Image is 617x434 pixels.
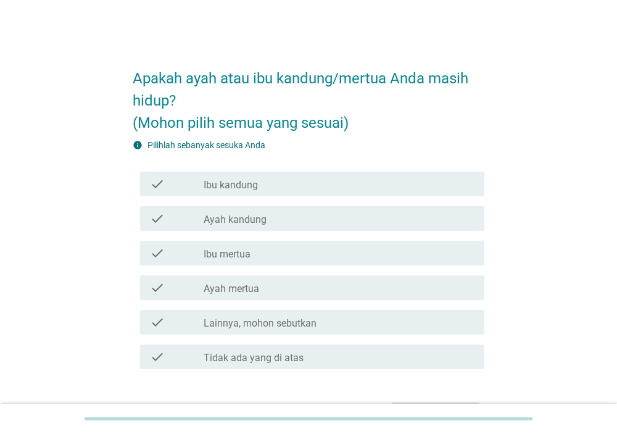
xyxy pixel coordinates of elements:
label: Ayah mertua [204,283,259,295]
i: check [150,246,165,261]
label: Lainnya, mohon sebutkan [204,317,317,330]
i: info [133,140,143,150]
label: Tidak ada yang di atas [204,352,304,364]
label: Ayah kandung [204,214,267,226]
i: check [150,349,165,364]
h2: Apakah ayah atau ibu kandung/mertua Anda masih hidup? (Mohon pilih semua yang sesuai) [133,55,485,134]
i: check [150,177,165,191]
label: Pilihlah sebanyak sesuka Anda [147,140,265,150]
i: check [150,280,165,295]
label: Ibu kandung [204,179,258,191]
label: Ibu mertua [204,248,251,261]
i: check [150,315,165,330]
i: check [150,211,165,226]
